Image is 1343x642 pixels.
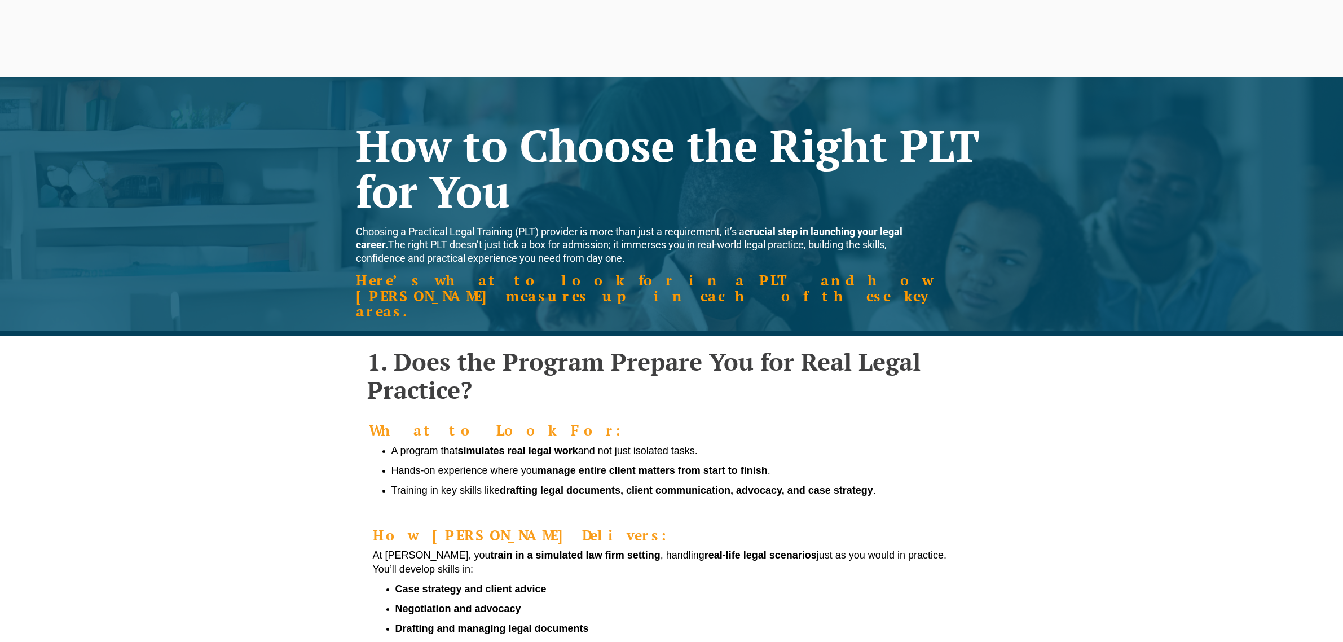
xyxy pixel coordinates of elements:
[538,465,768,476] b: manage entire client matters from start to finish
[356,226,745,238] span: Choosing a Practical Legal Training (PLT) provider is more than just a requirement, it’s a
[356,271,933,320] strong: Here’s what to look for in a PLT and how [PERSON_NAME] measures up in each of these key areas.
[768,465,770,476] span: .
[356,122,988,214] h1: How to Choose the Right PLT for You
[373,549,491,561] span: At [PERSON_NAME], you
[458,445,578,456] b: simulates real legal work
[367,348,976,404] h2: 1. Does the Program Prepare You for Real Legal Practice?
[704,549,817,561] b: real-life legal scenarios
[395,603,521,614] b: Negotiation and advocacy
[356,226,902,264] span: The right PLT doesn’t just tick a box for admission; it immerses you in real-world legal practice...
[395,623,589,634] b: Drafting and managing legal documents
[491,549,661,561] b: train in a simulated law firm setting
[369,421,639,439] b: What to Look For:
[373,549,946,575] span: just as you would in practice. You’ll develop skills in:
[373,526,684,544] span: How [PERSON_NAME] Delivers:
[391,485,876,496] span: Training in key skills like .
[356,226,902,250] b: crucial step in launching your legal career.
[578,445,698,456] span: and not just isolated tasks.
[500,485,873,496] b: drafting legal documents, client communication, advocacy, and case strategy
[395,583,547,595] b: Case strategy and client advice
[661,549,704,561] span: , handling
[391,465,538,476] span: Hands-on experience where you
[391,445,458,456] span: A program that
